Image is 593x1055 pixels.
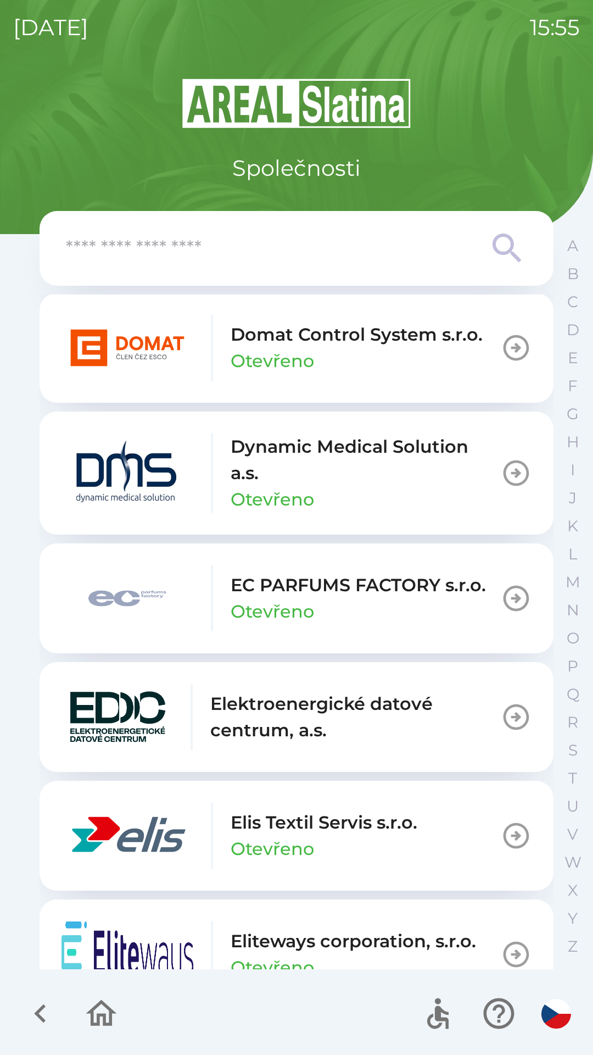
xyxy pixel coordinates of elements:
[61,315,193,381] img: b0af7baa-ffc3-4941-8fc0-bb1616d28316.svg
[231,809,417,836] p: Elis Textil Servis s.r.o.
[568,376,578,396] p: F
[231,598,314,625] p: Otevřeno
[231,348,314,374] p: Otevřeno
[559,288,586,316] button: C
[559,400,586,428] button: G
[559,792,586,820] button: U
[559,260,586,288] button: B
[559,232,586,260] button: A
[61,803,193,869] img: d6e089ba-b3bf-4d0d-8b19-bc9c6ff21faa.png
[567,685,579,704] p: Q
[40,293,553,403] button: Domat Control System s.r.o.Otevřeno
[566,573,580,592] p: M
[559,736,586,764] button: S
[559,820,586,848] button: V
[40,662,553,772] button: Elektroenergické datové centrum, a.s.
[61,565,193,631] img: ff4fec9d-14e6-44f6-aa57-3d500f1b32e5.png
[559,848,586,876] button: W
[559,652,586,680] button: P
[61,440,193,506] img: c38f7cb8-502d-4623-8224-c607fdd833bf.png
[559,428,586,456] button: H
[559,372,586,400] button: F
[559,904,586,932] button: Y
[567,825,578,844] p: V
[559,512,586,540] button: K
[568,545,577,564] p: L
[567,320,579,340] p: D
[559,540,586,568] button: L
[567,236,578,256] p: A
[559,568,586,596] button: M
[559,344,586,372] button: E
[567,517,578,536] p: K
[559,484,586,512] button: J
[231,486,314,513] p: Otevřeno
[231,572,486,598] p: EC PARFUMS FACTORY s.r.o.
[231,434,501,486] p: Dynamic Medical Solution a.s.
[232,152,361,185] p: Společnosti
[568,937,578,956] p: Z
[210,691,501,743] p: Elektroenergické datové centrum, a.s.
[231,321,483,348] p: Domat Control System s.r.o.
[567,601,579,620] p: N
[559,456,586,484] button: I
[559,596,586,624] button: N
[568,881,578,900] p: X
[61,684,173,750] img: a15ec88a-ca8a-4a5a-ae8c-887e8aa56ea2.png
[568,348,578,368] p: E
[569,488,577,508] p: J
[567,629,579,648] p: O
[567,264,579,284] p: B
[61,921,193,987] img: fb646cb0-fe6b-40c1-9c4b-3980639a5307.png
[559,624,586,652] button: O
[559,764,586,792] button: T
[567,713,578,732] p: R
[559,876,586,904] button: X
[568,769,577,788] p: T
[567,432,579,452] p: H
[231,954,314,981] p: Otevřeno
[567,797,579,816] p: U
[559,932,586,960] button: Z
[13,11,88,44] p: [DATE]
[567,657,578,676] p: P
[567,292,578,312] p: C
[40,412,553,535] button: Dynamic Medical Solution a.s.Otevřeno
[564,853,581,872] p: W
[231,928,476,954] p: Eliteways corporation, s.r.o.
[567,404,579,424] p: G
[568,909,578,928] p: Y
[559,316,586,344] button: D
[231,836,314,862] p: Otevřeno
[530,11,580,44] p: 15:55
[559,680,586,708] button: Q
[40,77,553,130] img: Logo
[40,781,553,891] button: Elis Textil Servis s.r.o.Otevřeno
[570,460,575,480] p: I
[40,899,553,1009] button: Eliteways corporation, s.r.o.Otevřeno
[559,708,586,736] button: R
[541,999,571,1029] img: cs flag
[568,741,578,760] p: S
[40,543,553,653] button: EC PARFUMS FACTORY s.r.o.Otevřeno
